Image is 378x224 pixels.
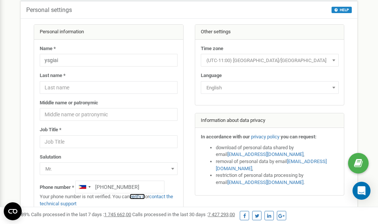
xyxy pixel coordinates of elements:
[40,72,66,79] label: Last name *
[208,212,235,217] u: 7 427 293,00
[40,194,173,206] a: contact the technical support
[332,7,352,13] button: HELP
[40,184,74,191] label: Phone number *
[104,212,131,217] u: 1 745 662,00
[40,108,178,121] input: Middle name or patronymic
[353,182,371,200] div: Open Intercom Messenger
[216,159,327,171] a: [EMAIL_ADDRESS][DOMAIN_NAME]
[40,54,178,67] input: Name
[195,25,344,40] div: Other settings
[281,134,317,139] strong: you can request:
[203,83,336,93] span: English
[75,181,164,193] input: +1-800-555-55-55
[42,164,175,174] span: Mr.
[40,162,178,175] span: Mr.
[40,99,98,107] label: Middle name or patronymic
[216,144,339,158] li: download of personal data shared by email ,
[40,81,178,94] input: Last name
[201,54,339,67] span: (UTC-11:00) Pacific/Midway
[26,7,72,13] h5: Personal settings
[40,154,61,161] label: Salutation
[31,212,131,217] span: Calls processed in the last 7 days :
[76,181,93,193] div: Telephone country code
[34,25,183,40] div: Personal information
[195,113,344,128] div: Information about data privacy
[201,72,222,79] label: Language
[132,212,235,217] span: Calls processed in the last 30 days :
[227,151,303,157] a: [EMAIL_ADDRESS][DOMAIN_NAME]
[251,134,279,139] a: privacy policy
[40,135,178,148] input: Job Title
[201,134,250,139] strong: In accordance with our
[40,193,178,207] p: Your phone number is not verified. You can or
[216,158,339,172] li: removal of personal data by email ,
[40,126,61,134] label: Job Title *
[227,179,303,185] a: [EMAIL_ADDRESS][DOMAIN_NAME]
[201,81,339,94] span: English
[201,45,223,52] label: Time zone
[203,55,336,66] span: (UTC-11:00) Pacific/Midway
[4,202,22,220] button: Open CMP widget
[216,172,339,186] li: restriction of personal data processing by email .
[130,194,145,199] a: verify it
[40,45,56,52] label: Name *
